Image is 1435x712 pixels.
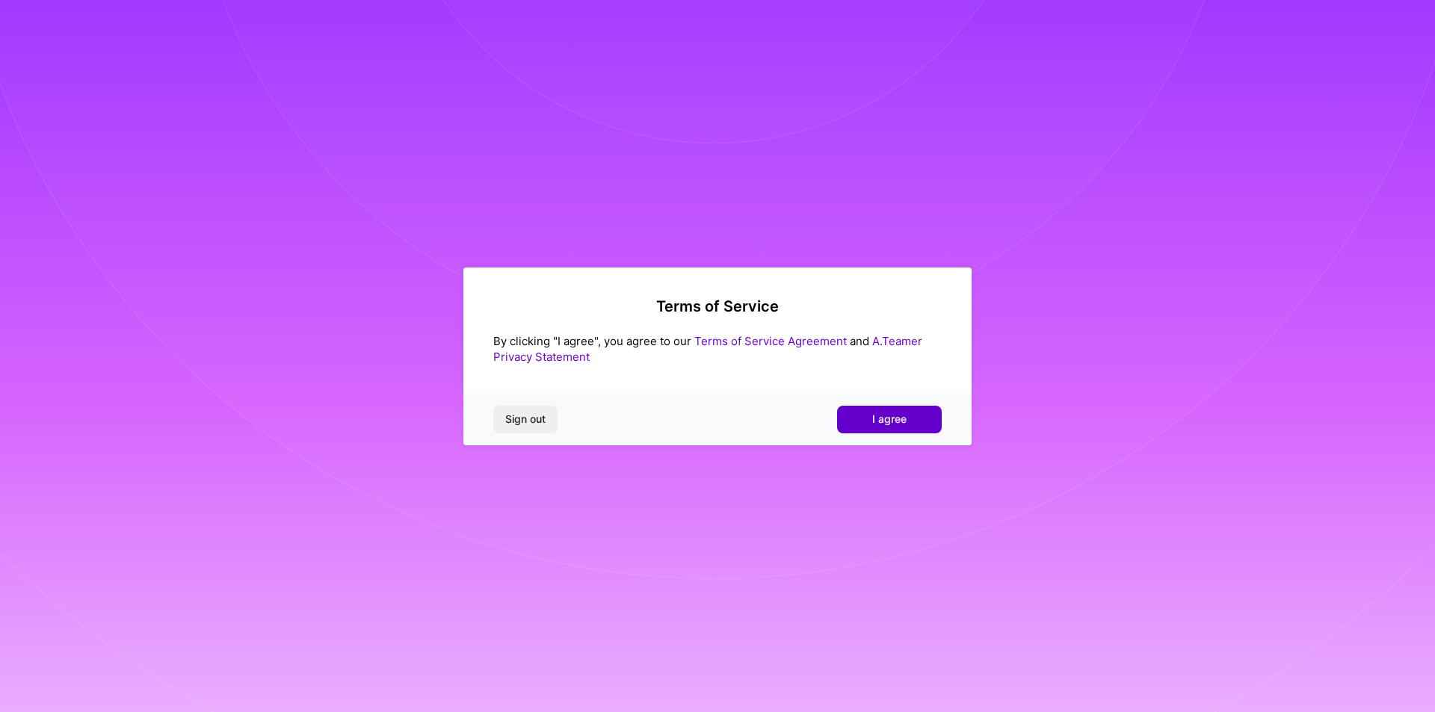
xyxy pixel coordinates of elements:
[493,333,942,365] div: By clicking "I agree", you agree to our and
[837,406,942,433] button: I agree
[694,334,847,348] a: Terms of Service Agreement
[872,412,907,427] span: I agree
[493,297,942,315] h2: Terms of Service
[505,412,546,427] span: Sign out
[493,406,558,433] button: Sign out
